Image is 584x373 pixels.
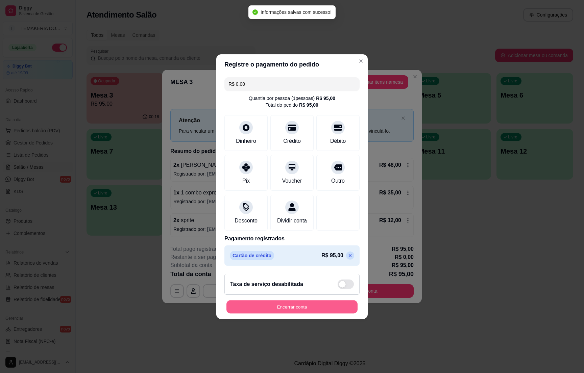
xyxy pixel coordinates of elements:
[216,54,368,75] header: Registre o pagamento do pedido
[252,9,258,15] span: check-circle
[282,177,302,185] div: Voucher
[242,177,250,185] div: Pix
[224,235,360,243] p: Pagamento registrados
[299,102,318,108] div: R$ 95,00
[235,217,258,225] div: Desconto
[226,300,358,313] button: Encerrar conta
[230,251,274,260] p: Cartão de crédito
[321,251,343,260] p: R$ 95,00
[230,280,303,288] h2: Taxa de serviço desabilitada
[277,217,307,225] div: Dividir conta
[283,137,301,145] div: Crédito
[228,77,356,91] input: Ex.: hambúrguer de cordeiro
[266,102,318,108] div: Total do pedido
[356,56,366,66] button: Close
[331,177,345,185] div: Outro
[316,95,335,102] div: R$ 95,00
[330,137,346,145] div: Débito
[236,137,256,145] div: Dinheiro
[249,95,335,102] div: Quantia por pessoa ( 1 pessoas)
[261,9,332,15] span: Informações salvas com sucesso!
